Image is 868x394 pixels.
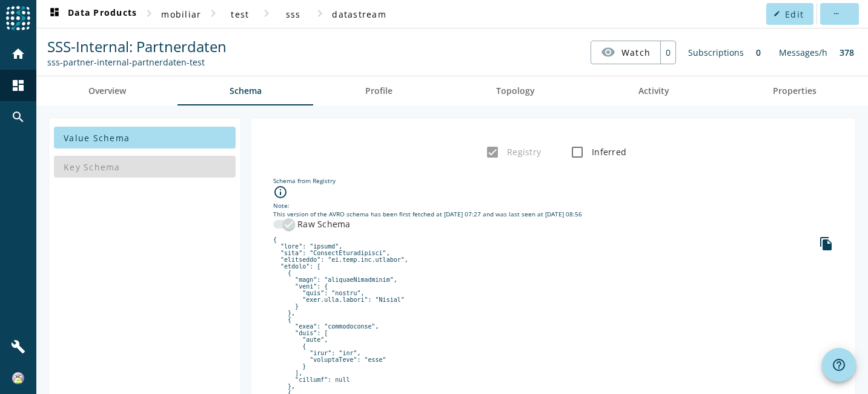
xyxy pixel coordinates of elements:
[274,3,313,25] button: sss
[230,87,262,95] span: Schema
[785,8,804,20] span: Edit
[327,3,391,25] button: datastream
[365,87,393,95] span: Profile
[142,6,156,21] mat-icon: chevron_right
[156,3,206,25] button: mobiliar
[11,339,25,354] mat-icon: build
[832,358,846,372] mat-icon: help_outline
[273,210,833,218] div: This version of the AVRO schema has been first fetched at [DATE] 07:27 and was last seen at [DATE...
[47,7,137,21] span: Data Products
[496,87,535,95] span: Topology
[273,185,288,199] i: info_outline
[832,10,839,17] mat-icon: more_horiz
[220,3,259,25] button: test
[54,127,236,149] button: Value Schema
[259,6,274,21] mat-icon: chevron_right
[638,87,669,95] span: Activity
[766,3,813,25] button: Edit
[295,218,351,230] label: Raw Schema
[273,201,833,210] div: Note:
[47,36,227,56] span: SSS-Internal: Partnerdaten
[6,6,30,30] img: spoud-logo.svg
[12,372,24,384] img: 2ae0cdfd962ba920f07e2314a1fe6cc2
[682,41,750,64] div: Subscriptions
[47,7,62,21] mat-icon: dashboard
[161,8,201,20] span: mobiliar
[833,41,860,64] div: 378
[286,8,301,20] span: sss
[773,41,833,64] div: Messages/h
[273,176,833,185] div: Schema from Registry
[231,8,249,20] span: test
[313,6,327,21] mat-icon: chevron_right
[773,87,817,95] span: Properties
[11,78,25,93] mat-icon: dashboard
[591,41,660,63] button: Watch
[64,132,130,144] span: Value Schema
[11,110,25,124] mat-icon: search
[660,41,675,64] div: 0
[42,3,142,25] button: Data Products
[47,56,227,68] div: Kafka Topic: sss-partner-internal-partnerdaten-test
[88,87,126,95] span: Overview
[621,42,651,63] span: Watch
[206,6,220,21] mat-icon: chevron_right
[601,45,615,59] mat-icon: visibility
[819,236,833,251] i: file_copy
[774,10,780,17] mat-icon: edit
[332,8,386,20] span: datastream
[589,146,626,158] label: Inferred
[11,47,25,61] mat-icon: home
[750,41,767,64] div: 0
